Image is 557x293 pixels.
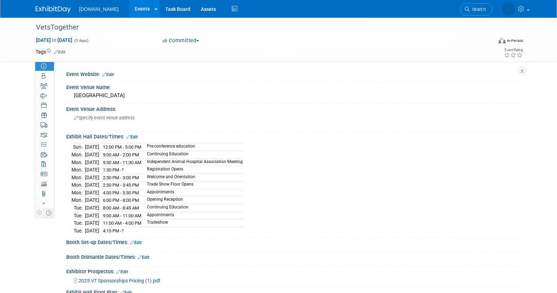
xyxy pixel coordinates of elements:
span: ? [122,228,124,233]
td: Personalize Event Tab Strip [35,208,44,217]
span: 1:30 PM - [103,167,124,173]
td: [DATE] [85,151,99,159]
a: Edit [130,240,142,245]
td: Mon. [72,189,85,197]
a: Search [460,3,493,15]
span: 11:00 AM - 4:00 PM [103,220,141,226]
td: Tue. [72,219,85,227]
td: [DATE] [85,227,99,234]
td: Continuing Education [143,151,243,159]
td: [DATE] [85,204,99,212]
a: Edit [102,72,114,77]
div: VetsTogether [33,21,482,34]
td: Mon. [72,174,85,181]
div: Event Rating [504,48,523,52]
img: ExhibitDay [36,6,71,13]
td: [DATE] [85,197,99,204]
span: ? [122,167,124,173]
td: Tue. [72,204,85,212]
td: Mon. [72,197,85,204]
span: 2025 VT Sponsorships Pricing (1).pdf [79,278,160,283]
td: Tue. [72,227,85,234]
span: 4:00 PM - 5:30 PM [103,190,139,195]
td: Sun. [72,143,85,151]
td: [DATE] [85,219,99,227]
td: Tradeshow [143,219,243,227]
span: Specify event venue address [74,115,135,120]
td: Toggle Event Tabs [43,208,54,217]
a: Edit [116,269,128,274]
a: 2025 VT Sponsorships Pricing (1).pdf [74,278,160,283]
img: Iuliia Bulow [502,2,515,16]
span: (3 days) [74,38,88,43]
span: 12:00 PM - 5:00 PM [103,144,141,150]
div: Exhibit Hall Dates/Times: [66,131,522,141]
div: [GEOGRAPHIC_DATA] [72,90,516,101]
span: 4:15 PM - [103,228,124,233]
span: 9:30 AM - 11:30 AM [103,160,141,165]
td: [DATE] [85,212,99,219]
td: Mon. [72,181,85,189]
span: 6:00 PM - 8:00 PM [103,198,139,203]
td: Mon. [72,151,85,159]
td: Trade Show Floor Opens [143,181,243,189]
span: [DOMAIN_NAME] [79,6,119,12]
span: 2:30 PM - 3:00 PM [103,175,139,180]
span: 8:00 AM - 8:45 AM [103,205,139,211]
img: Format-Inperson.png [499,38,506,43]
td: Mon. [72,166,85,174]
td: [DATE] [85,189,99,197]
td: Continuing Education [143,204,243,212]
span: to [51,37,57,43]
a: Edit [126,135,138,139]
div: Event Venue Name: [66,82,522,91]
a: Edit [138,255,149,260]
td: Tags [36,48,66,55]
td: Opening Reception [143,197,243,204]
td: [DATE] [85,158,99,166]
div: Booth Set-up Dates/Times: [66,237,522,246]
td: [DATE] [85,143,99,151]
div: Event Website: [66,69,522,78]
td: [DATE] [85,181,99,189]
span: 9:00 AM - 2:00 PM [103,152,139,157]
span: Search [470,7,486,12]
div: Event Format [451,37,524,47]
div: Booth Dismantle Dates/Times: [66,252,522,261]
td: Independent Animal Hospital Association Meeting [143,158,243,166]
div: In-Person [507,38,523,43]
td: Pre-conference education [143,143,243,151]
span: 2:30 PM - 3:45 PM [103,182,139,188]
a: Edit [54,50,66,55]
td: Mon. [72,158,85,166]
td: Welcome and Orientation [143,174,243,181]
td: Registration Opens [143,166,243,174]
div: Event Venue Address: [66,104,522,113]
td: Tue. [72,212,85,219]
button: Committed [160,37,202,44]
td: Appointments [143,212,243,219]
td: [DATE] [85,174,99,181]
td: [DATE] [85,166,99,174]
div: Exhibitor Prospectus: [66,266,522,275]
span: [DATE] [DATE] [36,37,73,43]
span: 9:00 AM - 11:00 AM [103,213,141,218]
td: Appointments [143,189,243,197]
